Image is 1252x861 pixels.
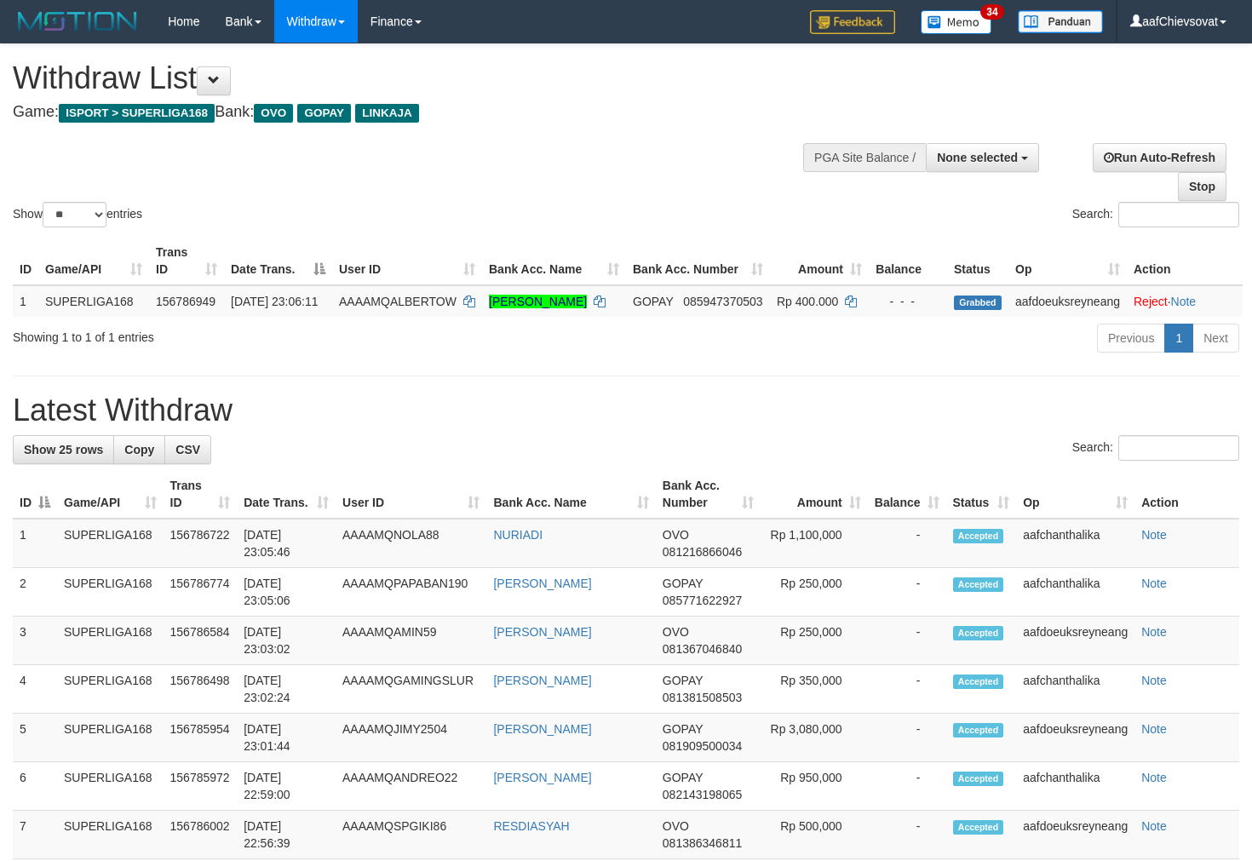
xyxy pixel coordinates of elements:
[1178,172,1226,201] a: Stop
[663,788,742,801] span: Copy 082143198065 to clipboard
[13,617,57,665] td: 3
[57,470,164,519] th: Game/API: activate to sort column ascending
[489,295,587,308] a: [PERSON_NAME]
[953,820,1004,835] span: Accepted
[868,470,946,519] th: Balance: activate to sort column ascending
[1141,819,1167,833] a: Note
[57,617,164,665] td: SUPERLIGA168
[663,691,742,704] span: Copy 081381508503 to clipboard
[761,519,868,568] td: Rp 1,100,000
[683,295,762,308] span: Copy 085947370503 to clipboard
[946,470,1017,519] th: Status: activate to sort column ascending
[1118,435,1239,461] input: Search:
[493,674,591,687] a: [PERSON_NAME]
[868,568,946,617] td: -
[663,642,742,656] span: Copy 081367046840 to clipboard
[297,104,351,123] span: GOPAY
[1016,519,1134,568] td: aafchanthalika
[926,143,1039,172] button: None selected
[761,762,868,811] td: Rp 950,000
[1016,470,1134,519] th: Op: activate to sort column ascending
[1141,577,1167,590] a: Note
[868,714,946,762] td: -
[175,443,200,456] span: CSV
[663,819,689,833] span: OVO
[663,545,742,559] span: Copy 081216866046 to clipboard
[38,285,149,317] td: SUPERLIGA168
[164,714,238,762] td: 156785954
[164,435,211,464] a: CSV
[876,293,940,310] div: - - -
[57,665,164,714] td: SUPERLIGA168
[113,435,165,464] a: Copy
[336,811,486,859] td: AAAAMQSPGIKI86
[1141,674,1167,687] a: Note
[13,435,114,464] a: Show 25 rows
[336,665,486,714] td: AAAAMQGAMINGSLUR
[237,617,336,665] td: [DATE] 23:03:02
[663,836,742,850] span: Copy 081386346811 to clipboard
[13,665,57,714] td: 4
[633,295,673,308] span: GOPAY
[1072,202,1239,227] label: Search:
[761,714,868,762] td: Rp 3,080,000
[13,393,1239,428] h1: Latest Withdraw
[868,519,946,568] td: -
[1093,143,1226,172] a: Run Auto-Refresh
[1018,10,1103,33] img: panduan.png
[1016,617,1134,665] td: aafdoeuksreyneang
[761,568,868,617] td: Rp 250,000
[486,470,655,519] th: Bank Acc. Name: activate to sort column ascending
[953,723,1004,738] span: Accepted
[663,577,703,590] span: GOPAY
[13,714,57,762] td: 5
[355,104,419,123] span: LINKAJA
[1016,762,1134,811] td: aafchanthalika
[663,739,742,753] span: Copy 081909500034 to clipboard
[953,529,1004,543] span: Accepted
[43,202,106,227] select: Showentries
[761,665,868,714] td: Rp 350,000
[663,674,703,687] span: GOPAY
[13,104,818,121] h4: Game: Bank:
[1127,237,1243,285] th: Action
[868,617,946,665] td: -
[13,285,38,317] td: 1
[13,61,818,95] h1: Withdraw List
[124,443,154,456] span: Copy
[13,811,57,859] td: 7
[947,237,1008,285] th: Status
[953,772,1004,786] span: Accepted
[869,237,947,285] th: Balance
[810,10,895,34] img: Feedback.jpg
[761,811,868,859] td: Rp 500,000
[803,143,926,172] div: PGA Site Balance /
[1016,714,1134,762] td: aafdoeuksreyneang
[336,470,486,519] th: User ID: activate to sort column ascending
[339,295,457,308] span: AAAAMQALBERTOW
[493,577,591,590] a: [PERSON_NAME]
[164,519,238,568] td: 156786722
[493,528,543,542] a: NURIADI
[954,296,1002,310] span: Grabbed
[656,470,761,519] th: Bank Acc. Number: activate to sort column ascending
[336,519,486,568] td: AAAAMQNOLA88
[663,528,689,542] span: OVO
[663,625,689,639] span: OVO
[237,470,336,519] th: Date Trans.: activate to sort column ascending
[57,811,164,859] td: SUPERLIGA168
[1134,470,1239,519] th: Action
[231,295,318,308] span: [DATE] 23:06:11
[13,322,509,346] div: Showing 1 to 1 of 1 entries
[868,762,946,811] td: -
[953,626,1004,640] span: Accepted
[868,665,946,714] td: -
[164,568,238,617] td: 156786774
[1008,237,1127,285] th: Op: activate to sort column ascending
[57,568,164,617] td: SUPERLIGA168
[237,811,336,859] td: [DATE] 22:56:39
[937,151,1018,164] span: None selected
[237,714,336,762] td: [DATE] 23:01:44
[770,237,869,285] th: Amount: activate to sort column ascending
[1141,771,1167,784] a: Note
